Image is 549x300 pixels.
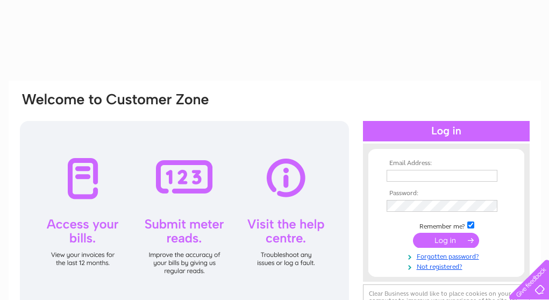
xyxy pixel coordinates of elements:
a: Not registered? [387,261,509,271]
td: Remember me? [384,220,509,231]
th: Password: [384,190,509,197]
input: Submit [413,233,479,248]
th: Email Address: [384,160,509,167]
a: Forgotten password? [387,251,509,261]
